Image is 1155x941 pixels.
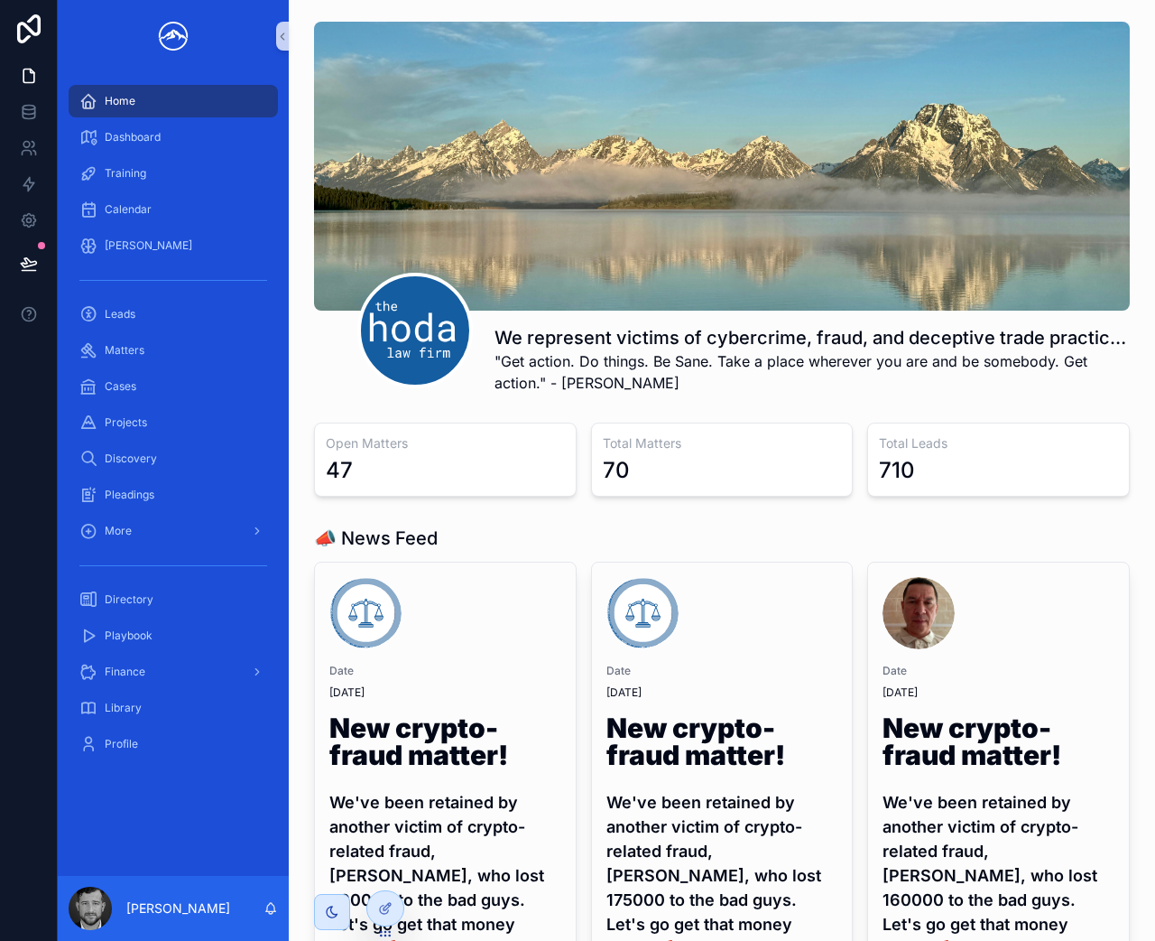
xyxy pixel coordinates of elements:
a: Home [69,85,278,117]
h1: New crypto-fraud matter! [606,714,838,776]
span: Finance [105,665,145,679]
span: [DATE] [329,685,561,700]
span: Playbook [105,629,152,643]
h1: New crypto-fraud matter! [329,714,561,776]
a: Finance [69,656,278,688]
a: Matters [69,334,278,367]
a: Projects [69,406,278,439]
span: [DATE] [606,685,838,700]
span: [PERSON_NAME] [105,238,192,253]
div: 710 [879,456,915,485]
h3: Open Matters [326,434,565,452]
span: [DATE] [882,685,1114,700]
span: Calendar [105,202,152,217]
span: Leads [105,307,135,321]
span: Training [105,166,146,181]
span: More [105,524,132,538]
a: [PERSON_NAME] [69,229,278,262]
img: App logo [152,22,195,51]
a: More [69,515,278,547]
span: Matters [105,343,144,358]
h3: Total Leads [879,434,1118,452]
h1: 📣 News Feed [314,526,438,551]
a: Pleadings [69,479,278,511]
h1: We represent victims of cybercrime, fraud, and deceptive trade practices in litigation against wr... [494,325,1130,350]
a: Dashboard [69,121,278,154]
a: Library [69,692,278,724]
div: scrollable content [58,72,289,784]
span: Date [606,664,838,678]
a: Calendar [69,193,278,226]
a: Training [69,157,278,190]
span: Library [105,701,142,715]
a: Playbook [69,620,278,652]
span: Discovery [105,452,157,466]
div: 70 [603,456,630,485]
span: Home [105,94,135,108]
span: Cases [105,379,136,394]
h1: New crypto-fraud matter! [882,714,1114,776]
span: Profile [105,737,138,751]
span: Dashboard [105,130,161,144]
div: 47 [326,456,353,485]
span: Directory [105,592,153,607]
span: Date [329,664,561,678]
span: Pleadings [105,488,154,502]
a: Profile [69,728,278,760]
span: Date [882,664,1114,678]
a: Directory [69,583,278,616]
p: [PERSON_NAME] [126,899,230,918]
a: Cases [69,370,278,403]
a: Leads [69,298,278,331]
span: "Get action. Do things. Be Sane. Take a place wherever you are and be somebody. Get action." - [P... [494,350,1130,394]
h3: Total Matters [603,434,842,452]
a: Discovery [69,443,278,475]
span: Projects [105,415,147,430]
